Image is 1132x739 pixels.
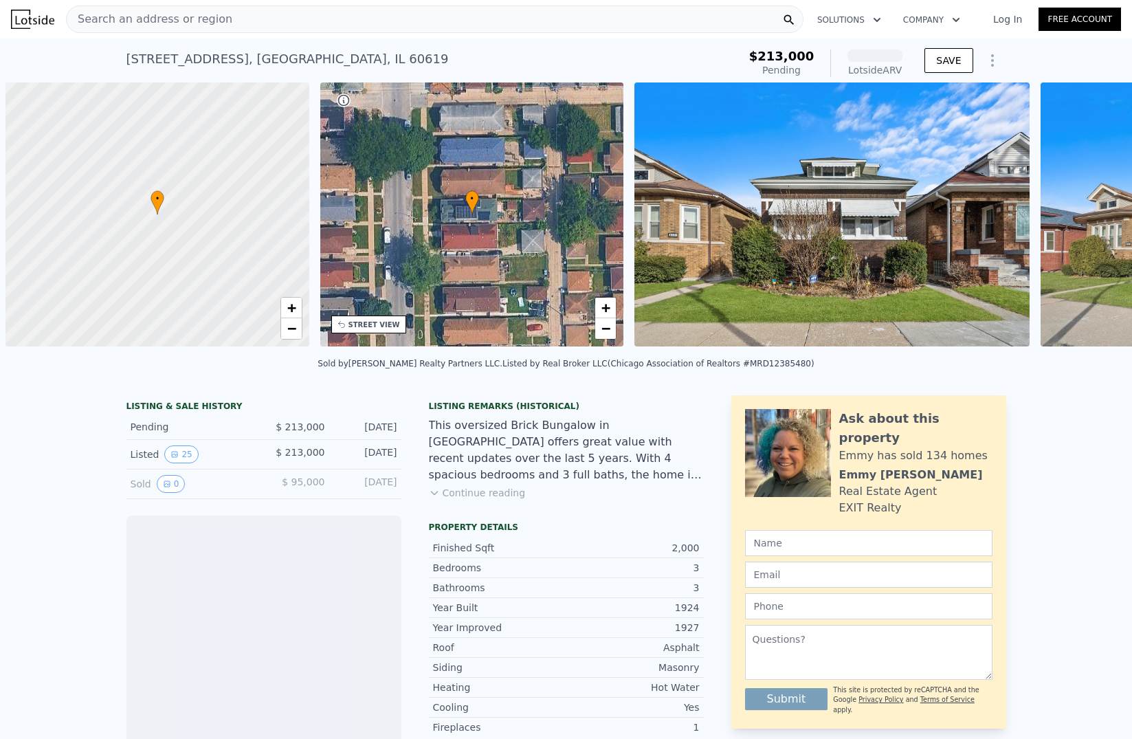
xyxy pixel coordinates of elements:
div: Property details [429,522,704,533]
span: + [287,299,296,316]
div: Cooling [433,701,566,714]
div: Yes [566,701,700,714]
a: Free Account [1039,8,1121,31]
span: $ 213,000 [276,421,324,432]
span: $ 95,000 [282,476,324,487]
img: Lotside [11,10,54,29]
div: Year Built [433,601,566,615]
button: Company [892,8,971,32]
div: 1927 [566,621,700,635]
div: [DATE] [336,445,397,463]
div: Real Estate Agent [839,483,937,500]
div: Heating [433,681,566,694]
span: Search an address or region [67,11,232,27]
div: Asphalt [566,641,700,654]
span: $ 213,000 [276,447,324,458]
span: • [465,192,479,205]
button: Show Options [979,47,1006,74]
span: • [151,192,164,205]
a: Zoom out [281,318,302,339]
span: − [601,320,610,337]
div: STREET VIEW [348,320,400,330]
div: Sold by [PERSON_NAME] Realty Partners LLC . [318,359,502,368]
div: Emmy [PERSON_NAME] [839,467,983,483]
input: Email [745,562,992,588]
div: Pending [131,420,253,434]
a: Terms of Service [920,696,975,703]
span: − [287,320,296,337]
div: Emmy has sold 134 homes [839,448,988,464]
div: Listing Remarks (Historical) [429,401,704,412]
span: $213,000 [749,49,814,63]
a: Zoom in [281,298,302,318]
div: Roof [433,641,566,654]
div: Bedrooms [433,561,566,575]
div: • [151,190,164,214]
div: 2,000 [566,541,700,555]
a: Zoom in [595,298,616,318]
div: Pending [749,63,814,77]
a: Zoom out [595,318,616,339]
div: 3 [566,581,700,595]
div: This oversized Brick Bungalow in [GEOGRAPHIC_DATA] offers great value with recent updates over th... [429,417,704,483]
div: Year Improved [433,621,566,635]
div: [STREET_ADDRESS] , [GEOGRAPHIC_DATA] , IL 60619 [126,49,449,69]
div: 3 [566,561,700,575]
button: SAVE [924,48,973,73]
div: Siding [433,661,566,674]
div: [DATE] [336,420,397,434]
div: Bathrooms [433,581,566,595]
a: Privacy Policy [858,696,903,703]
button: Solutions [806,8,892,32]
div: Ask about this property [839,409,992,448]
span: + [601,299,610,316]
div: 1924 [566,601,700,615]
div: Fireplaces [433,720,566,734]
a: Log In [977,12,1039,26]
input: Phone [745,593,992,619]
div: Lotside ARV [847,63,902,77]
div: Masonry [566,661,700,674]
div: [DATE] [336,475,397,493]
div: 1 [566,720,700,734]
div: Listed [131,445,253,463]
div: Hot Water [566,681,700,694]
div: This site is protected by reCAPTCHA and the Google and apply. [833,685,992,715]
button: View historical data [157,475,186,493]
div: Listed by Real Broker LLC (Chicago Association of Realtors #MRD12385480) [502,359,814,368]
img: Sale: 139241355 Parcel: 18011032 [634,82,1030,346]
div: LISTING & SALE HISTORY [126,401,401,415]
div: EXIT Realty [839,500,902,516]
button: Continue reading [429,486,526,500]
div: • [465,190,479,214]
button: Submit [745,688,828,710]
input: Name [745,530,992,556]
button: View historical data [164,445,198,463]
div: Sold [131,475,253,493]
div: Finished Sqft [433,541,566,555]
